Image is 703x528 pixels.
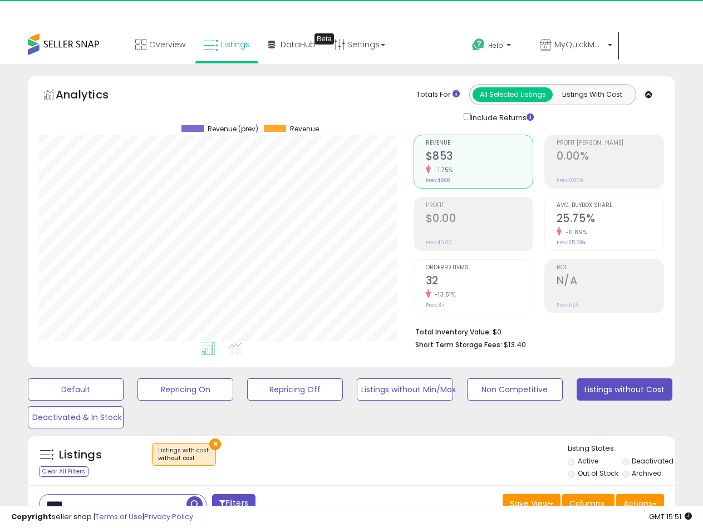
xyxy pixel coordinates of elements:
[314,33,334,45] div: Tooltip anchor
[557,150,663,165] h2: 0.00%
[28,406,124,428] button: Deactivated & In Stock
[554,39,604,50] span: MyQuickMart
[208,125,258,133] span: Revenue (prev)
[568,443,675,454] p: Listing States:
[11,512,193,522] div: seller snap | |
[426,203,533,209] span: Profit
[426,239,452,246] small: Prev: $0.00
[426,212,533,227] h2: $0.00
[158,446,210,463] span: Listings with cost :
[415,327,491,337] b: Total Inventory Value:
[532,28,621,64] a: MyQuickMart
[290,125,319,133] span: Revenue
[577,378,672,401] button: Listings without Cost
[144,511,193,522] a: Privacy Policy
[557,239,586,246] small: Prev: 25.98%
[221,39,250,50] span: Listings
[552,87,632,102] button: Listings With Cost
[56,87,130,105] h5: Analytics
[488,41,503,50] span: Help
[467,378,563,401] button: Non Competitive
[195,28,258,61] a: Listings
[557,274,663,289] h2: N/A
[557,140,663,146] span: Profit [PERSON_NAME]
[557,203,663,209] span: Avg. Buybox Share
[426,302,444,308] small: Prev: 37
[416,90,460,100] div: Totals For
[562,228,587,236] small: -0.89%
[557,177,583,184] small: Prev: 0.00%
[209,438,221,450] button: ×
[455,111,547,124] div: Include Returns
[504,339,526,350] span: $13.40
[149,39,185,50] span: Overview
[28,378,124,401] button: Default
[426,274,533,289] h2: 32
[39,466,89,477] div: Clear All Filters
[471,38,485,52] i: Get Help
[415,324,656,338] li: $0
[426,265,533,271] span: Ordered Items
[415,340,502,349] b: Short Term Storage Fees:
[463,29,530,64] a: Help
[426,140,533,146] span: Revenue
[578,456,598,466] label: Active
[158,455,210,462] div: without cost
[557,265,663,271] span: ROI
[212,494,255,514] button: Filters
[503,494,561,513] button: Save View
[137,378,233,401] button: Repricing On
[431,166,453,174] small: -1.75%
[473,87,553,102] button: All Selected Listings
[562,494,614,513] button: Columns
[260,28,324,61] a: DataHub
[281,39,316,50] span: DataHub
[11,511,52,522] strong: Copyright
[59,447,102,463] h5: Listings
[557,212,663,227] h2: 25.75%
[649,511,692,522] span: 2025-09-9 15:51 GMT
[95,511,142,522] a: Terms of Use
[426,150,533,165] h2: $853
[127,28,194,61] a: Overview
[632,468,662,478] label: Archived
[557,302,578,308] small: Prev: N/A
[247,378,343,401] button: Repricing Off
[578,468,618,478] label: Out of Stock
[616,494,664,513] button: Actions
[632,456,673,466] label: Deactivated
[357,378,453,401] button: Listings without Min/Max
[426,177,450,184] small: Prev: $868
[326,28,394,61] a: Settings
[431,290,456,299] small: -13.51%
